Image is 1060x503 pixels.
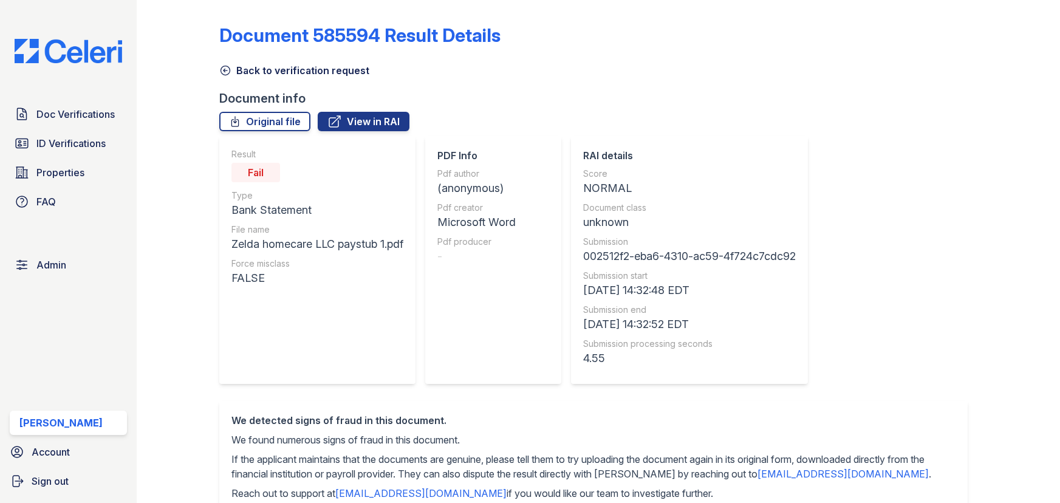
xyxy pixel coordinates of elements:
[36,258,66,272] span: Admin
[437,202,516,214] div: Pdf creator
[231,433,956,447] p: We found numerous signs of fraud in this document.
[583,202,796,214] div: Document class
[583,248,796,265] div: 002512f2-eba6-4310-ac59-4f724c7cdc92
[231,163,280,182] div: Fail
[32,445,70,459] span: Account
[36,107,115,121] span: Doc Verifications
[437,236,516,248] div: Pdf producer
[318,112,409,131] a: View in RAI
[437,248,516,265] div: -
[583,236,796,248] div: Submission
[583,180,796,197] div: NORMAL
[231,236,403,253] div: Zelda homecare LLC paystub 1.pdf
[583,214,796,231] div: unknown
[583,350,796,367] div: 4.55
[10,160,127,185] a: Properties
[5,39,132,63] img: CE_Logo_Blue-a8612792a0a2168367f1c8372b55b34899dd931a85d93a1a3d3e32e68fde9ad4.png
[36,194,56,209] span: FAQ
[19,416,103,430] div: [PERSON_NAME]
[437,214,516,231] div: Microsoft Word
[231,486,956,501] p: Reach out to support at if you would like our team to investigate further.
[757,468,929,480] a: [EMAIL_ADDRESS][DOMAIN_NAME]
[231,224,403,236] div: File name
[437,168,516,180] div: Pdf author
[231,413,956,428] div: We detected signs of fraud in this document.
[231,202,403,219] div: Bank Statement
[335,487,507,499] a: [EMAIL_ADDRESS][DOMAIN_NAME]
[583,304,796,316] div: Submission end
[219,112,310,131] a: Original file
[5,469,132,493] a: Sign out
[583,270,796,282] div: Submission start
[219,24,501,46] a: Document 585594 Result Details
[437,180,516,197] div: (anonymous)
[36,136,106,151] span: ID Verifications
[10,253,127,277] a: Admin
[219,90,977,107] div: Document info
[5,440,132,464] a: Account
[231,270,403,287] div: FALSE
[437,148,516,163] div: PDF Info
[231,258,403,270] div: Force misclass
[231,190,403,202] div: Type
[929,468,931,480] span: .
[10,131,127,156] a: ID Verifications
[583,148,796,163] div: RAI details
[231,148,403,160] div: Result
[32,474,69,488] span: Sign out
[583,282,796,299] div: [DATE] 14:32:48 EDT
[219,63,369,78] a: Back to verification request
[583,316,796,333] div: [DATE] 14:32:52 EDT
[231,452,956,481] p: If the applicant maintains that the documents are genuine, please tell them to try uploading the ...
[10,102,127,126] a: Doc Verifications
[583,168,796,180] div: Score
[36,165,84,180] span: Properties
[10,190,127,214] a: FAQ
[583,338,796,350] div: Submission processing seconds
